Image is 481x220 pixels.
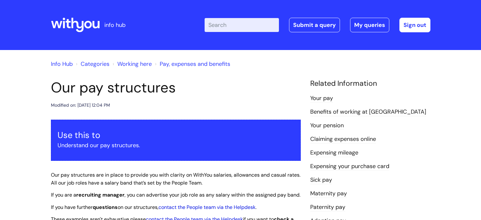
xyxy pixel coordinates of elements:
[205,18,279,32] input: Search
[310,203,345,211] a: Paternity pay
[205,18,430,32] div: | -
[51,204,256,211] span: If you have further on our structures, .
[51,172,300,186] span: Our pay structures are in place to provide you with clarity on WithYou salaries, allowances and c...
[310,190,347,198] a: Maternity pay
[350,18,389,32] a: My queries
[81,60,109,68] a: Categories
[93,204,118,211] strong: questions
[51,79,301,96] h1: Our pay structures
[310,176,332,184] a: Sick pay
[51,101,110,109] div: Modified on: [DATE] 12:04 PM
[104,20,126,30] p: info hub
[58,130,294,140] h3: Use this to
[160,60,230,68] a: Pay, expenses and benefits
[51,60,73,68] a: Info Hub
[310,149,358,157] a: Expensing mileage
[76,192,125,198] strong: recruiting manager
[310,135,376,143] a: Claiming expenses online
[158,204,256,211] a: contact the People team via the Helpdesk
[51,192,300,198] span: If you are a , you can advertise your job role as any salary within the assigned pay band.
[153,59,230,69] li: Pay, expenses and benefits
[117,60,152,68] a: Working here
[399,18,430,32] a: Sign out
[289,18,340,32] a: Submit a query
[111,59,152,69] li: Working here
[74,59,109,69] li: Solution home
[310,79,430,88] h4: Related Information
[58,140,294,150] p: Understand our pay structures.
[310,122,344,130] a: Your pension
[310,162,389,171] a: Expensing your purchase card
[310,108,426,116] a: Benefits of working at [GEOGRAPHIC_DATA]
[310,94,333,103] a: Your pay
